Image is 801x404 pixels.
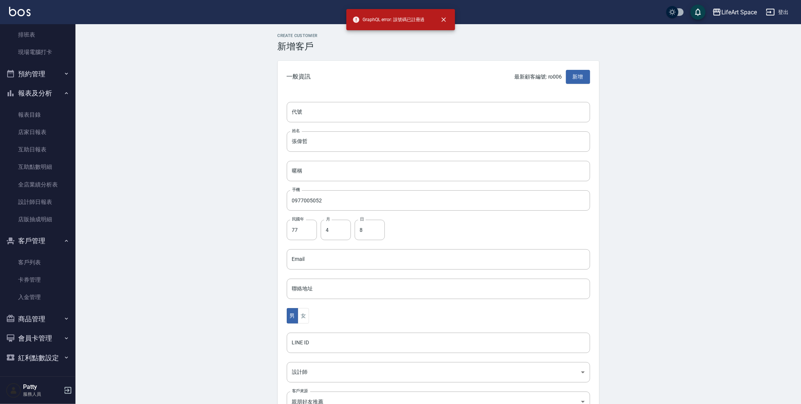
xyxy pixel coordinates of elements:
h2: Create Customer [278,33,599,38]
a: 卡券管理 [3,271,72,288]
label: 月 [326,216,330,222]
h5: Patty [23,383,61,391]
img: Logo [9,7,31,16]
span: 一般資訊 [287,73,311,80]
a: 店家日報表 [3,123,72,141]
a: 報表目錄 [3,106,72,123]
label: 民國年 [292,216,304,222]
a: 互助點數明細 [3,158,72,176]
p: 最新顧客編號: ro006 [514,73,562,81]
button: 客戶管理 [3,231,72,251]
button: LifeArt Space [709,5,760,20]
p: 服務人員 [23,391,61,398]
button: 預約管理 [3,64,72,84]
a: 全店業績分析表 [3,176,72,193]
button: save [690,5,706,20]
button: 新增 [566,70,590,84]
a: 互助日報表 [3,141,72,158]
a: 排班表 [3,26,72,43]
a: 店販抽成明細 [3,211,72,228]
button: 報表及分析 [3,83,72,103]
label: 姓名 [292,128,300,134]
label: 日 [360,216,364,222]
button: 登出 [763,5,792,19]
a: 設計師日報表 [3,193,72,211]
a: 現場電腦打卡 [3,43,72,61]
a: 入金管理 [3,288,72,306]
button: close [435,11,452,28]
h3: 新增客戶 [278,41,599,52]
button: 男 [287,308,298,324]
button: 紅利點數設定 [3,348,72,368]
div: LifeArt Space [721,8,757,17]
button: 女 [298,308,309,324]
img: Person [6,383,21,398]
label: 客戶來源 [292,388,308,394]
label: 手機 [292,187,300,193]
a: 客戶列表 [3,254,72,271]
button: 會員卡管理 [3,328,72,348]
button: 商品管理 [3,309,72,329]
span: GraphQL error: 該號碼已註冊過 [352,16,425,23]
